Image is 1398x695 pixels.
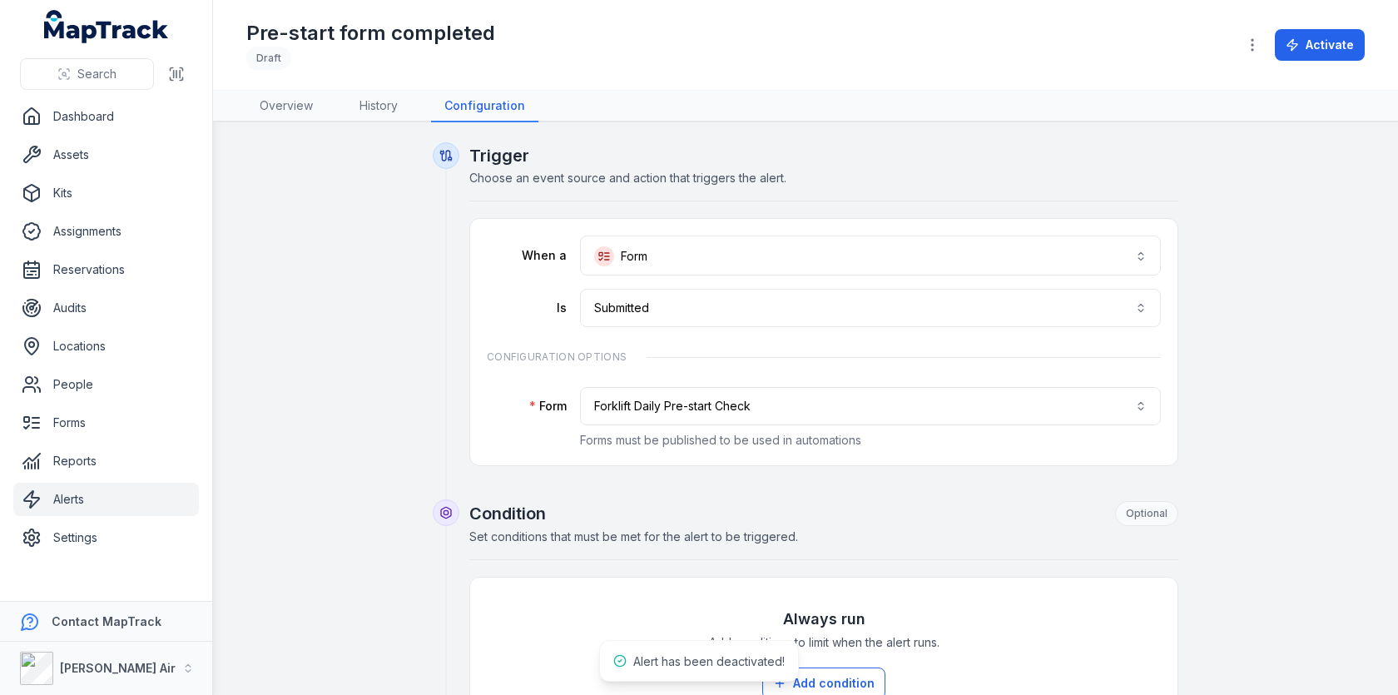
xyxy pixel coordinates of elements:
[13,291,199,325] a: Audits
[44,10,169,43] a: MapTrack
[13,521,199,554] a: Settings
[60,661,176,675] strong: [PERSON_NAME] Air
[580,289,1161,327] button: Submitted
[246,20,495,47] h1: Pre-start form completed
[13,330,199,363] a: Locations
[13,253,199,286] a: Reservations
[13,406,199,439] a: Forms
[52,614,161,628] strong: Contact MapTrack
[346,91,411,122] a: History
[633,654,785,668] span: Alert has been deactivated!
[20,58,154,90] button: Search
[783,608,865,631] h3: Always run
[469,144,1178,167] h2: Trigger
[487,247,567,264] label: When a
[431,91,538,122] a: Configuration
[13,138,199,171] a: Assets
[469,529,798,544] span: Set conditions that must be met for the alert to be triggered.
[1275,29,1365,61] button: Activate
[487,398,567,415] label: Form
[13,368,199,401] a: People
[13,215,199,248] a: Assignments
[580,432,1161,449] p: Forms must be published to be used in automations
[487,340,1161,374] div: Configuration Options
[77,66,116,82] span: Search
[13,176,199,210] a: Kits
[469,171,786,185] span: Choose an event source and action that triggers the alert.
[580,387,1161,425] button: Forklift Daily Pre-start Check
[709,634,939,651] span: Add conditions to limit when the alert runs.
[13,483,199,516] a: Alerts
[469,501,1178,526] h2: Condition
[13,100,199,133] a: Dashboard
[1115,501,1178,526] div: Optional
[246,91,326,122] a: Overview
[580,236,1161,276] button: Form
[487,300,567,316] label: Is
[246,47,291,70] div: Draft
[13,444,199,478] a: Reports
